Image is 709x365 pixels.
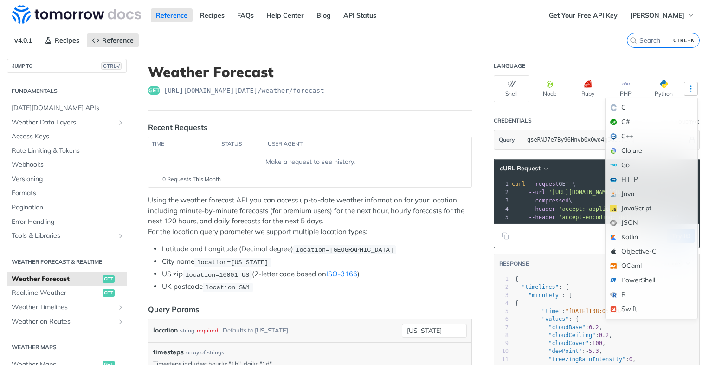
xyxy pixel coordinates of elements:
a: Recipes [39,33,84,47]
span: --request [529,181,559,187]
button: PHP [608,75,644,102]
a: Error Handling [7,215,127,229]
span: Versioning [12,175,124,184]
th: status [218,137,264,152]
div: Kotlin [606,230,697,244]
div: Credentials [494,117,532,124]
div: 10 [494,347,509,355]
span: CTRL-/ [101,62,122,70]
span: : , [515,332,612,339]
button: cURL Request [496,164,551,173]
span: location=[GEOGRAPHIC_DATA] [296,246,393,253]
span: get [148,86,160,95]
span: location=10001 US [185,271,249,278]
span: 'accept-encoding: deflate, gzip, br' [559,214,679,221]
div: 4 [494,205,510,213]
button: More Languages [684,82,698,96]
span: [DATE][DOMAIN_NAME] APIs [12,104,124,113]
div: 9 [494,339,509,347]
span: --header [529,206,555,212]
div: 7 [494,324,509,332]
div: Defaults to [US_STATE] [223,324,288,337]
div: required [197,324,218,337]
h1: Weather Forecast [148,64,472,80]
a: FAQs [232,8,259,22]
span: Rate Limiting & Tokens [12,146,124,156]
div: Clojure [606,143,697,158]
a: Recipes [195,8,230,22]
span: 100 [592,340,602,346]
span: : , [515,324,602,331]
div: Swift [606,302,697,316]
span: [PERSON_NAME] [630,11,684,20]
a: Versioning [7,172,127,186]
div: 5 [494,213,510,222]
button: Copy to clipboard [499,229,512,243]
span: { [515,300,518,306]
div: 3 [494,292,509,300]
div: 4 [494,300,509,307]
span: Realtime Weather [12,288,100,298]
span: v4.0.1 [9,33,37,47]
button: Shell [494,75,529,102]
span: Pagination [12,203,124,212]
button: Python [646,75,682,102]
svg: More ellipsis [687,85,695,93]
div: string [180,324,194,337]
div: Objective-C [606,244,697,259]
li: US zip (2-letter code based on ) [162,269,472,280]
span: - [586,348,589,354]
span: curl [512,181,525,187]
span: "minutely" [529,292,562,299]
div: 6 [494,315,509,323]
li: City name [162,256,472,267]
span: Webhooks [12,160,124,169]
div: 5 [494,307,509,315]
p: Using the weather forecast API you can access up-to-date weather information for your location, i... [148,195,472,237]
button: Show subpages for Weather on Routes [117,318,124,326]
span: 0.2 [599,332,609,339]
input: apikey [522,130,687,149]
span: Access Keys [12,132,124,141]
h2: Weather Forecast & realtime [7,258,127,266]
span: : , [515,356,636,363]
a: Webhooks [7,158,127,172]
kbd: CTRL-K [671,36,697,45]
a: API Status [338,8,381,22]
button: Ruby [570,75,606,102]
div: Make a request to see history. [152,157,468,167]
div: 1 [494,180,510,188]
a: Blog [311,8,336,22]
span: "time" [542,308,562,314]
span: get [103,275,115,283]
button: JUMP TOCTRL-/ [7,59,127,73]
div: array of strings [186,348,224,357]
div: 3 [494,196,510,205]
div: C [606,100,697,115]
button: Show subpages for Weather Timelines [117,304,124,311]
span: 'accept: application/json' [559,206,646,212]
th: user agent [264,137,453,152]
span: location=[US_STATE] [197,259,268,266]
li: Latitude and Longitude (Decimal degree) [162,244,472,254]
span: Tools & Libraries [12,231,115,241]
div: PowerShell [606,273,697,287]
span: '[URL][DOMAIN_NAME][DATE]' [548,189,636,196]
a: Weather TimelinesShow subpages for Weather Timelines [7,300,127,314]
a: Formats [7,186,127,200]
span: --compressed [529,197,569,204]
a: Help Center [261,8,309,22]
span: \ [512,197,572,204]
div: 1 [494,275,509,283]
div: Go [606,158,697,172]
span: 0.2 [589,324,599,331]
span: Weather Data Layers [12,118,115,127]
span: \ [512,189,639,196]
div: 8 [494,332,509,339]
span: 0 [629,356,632,363]
button: Show subpages for Tools & Libraries [117,232,124,240]
a: Weather Forecastget [7,272,127,286]
span: 5.3 [589,348,599,354]
span: Weather Forecast [12,274,100,284]
div: HTTP [606,172,697,187]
